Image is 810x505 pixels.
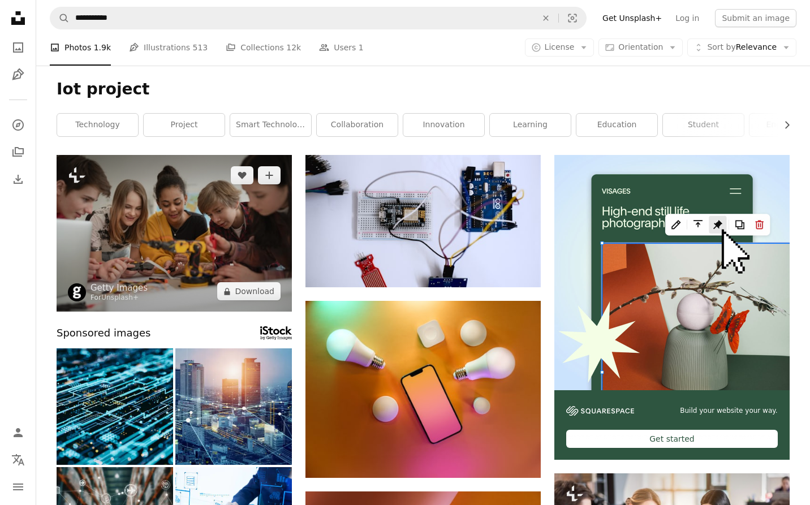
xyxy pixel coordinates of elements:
[50,7,70,29] button: Search Unsplash
[596,9,669,27] a: Get Unsplash+
[57,325,150,342] span: Sponsored images
[359,41,364,54] span: 1
[305,301,541,478] img: a cell phone sitting on top of a table
[777,114,790,136] button: scroll list to the right
[68,283,86,301] img: Go to Getty Images's profile
[680,406,778,416] span: Build your website your way.
[258,166,281,184] button: Add to Collection
[305,155,541,287] img: a close up of a piece of electronics on a table
[707,42,735,51] span: Sort by
[7,476,29,498] button: Menu
[618,42,663,51] span: Orientation
[50,7,587,29] form: Find visuals sitewide
[129,29,208,66] a: Illustrations 513
[7,7,29,32] a: Home — Unsplash
[669,9,706,27] a: Log in
[566,430,778,448] div: Get started
[566,406,634,416] img: file-1606177908946-d1eed1cbe4f5image
[226,29,301,66] a: Collections 12k
[525,38,594,57] button: License
[230,114,311,136] a: smart technology
[101,293,139,301] a: Unsplash+
[91,282,148,293] a: Getty Images
[286,41,301,54] span: 12k
[7,63,29,86] a: Illustrations
[144,114,225,136] a: project
[403,114,484,136] a: innovation
[319,29,364,66] a: Users 1
[715,9,796,27] button: Submit an image
[663,114,744,136] a: student
[91,293,148,303] div: For
[576,114,657,136] a: education
[7,114,29,136] a: Explore
[707,42,777,53] span: Relevance
[7,448,29,471] button: Language
[305,215,541,226] a: a close up of a piece of electronics on a table
[57,114,138,136] a: technology
[7,141,29,163] a: Collections
[57,79,790,100] h1: Iot project
[554,155,790,390] img: file-1723602894256-972c108553a7image
[57,348,173,465] img: Abs Hologram Data flow grid
[687,38,796,57] button: Sort byRelevance
[490,114,571,136] a: learning
[7,168,29,191] a: Download History
[545,42,575,51] span: License
[7,421,29,444] a: Log in / Sign up
[317,114,398,136] a: collaboration
[305,384,541,394] a: a cell phone sitting on top of a table
[559,7,586,29] button: Visual search
[533,7,558,29] button: Clear
[175,348,292,465] img: Smart city and communication network concept. 5G. IoT (Internet of Things). Telecommunication.
[57,228,292,238] a: A group of students building and programming electric toys and robots at robotics classroom
[554,155,790,460] a: Build your website your way.Get started
[193,41,208,54] span: 513
[57,155,292,312] img: A group of students building and programming electric toys and robots at robotics classroom
[598,38,683,57] button: Orientation
[7,36,29,59] a: Photos
[231,166,253,184] button: Like
[217,282,281,300] button: Download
